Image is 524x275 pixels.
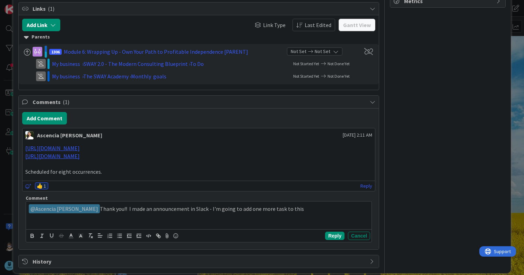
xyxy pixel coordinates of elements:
[25,131,34,139] img: AK
[37,131,102,139] div: Ascencia [PERSON_NAME]
[63,98,69,105] span: ( 1 )
[22,112,67,124] button: Add Comment
[15,1,32,9] span: Support
[360,182,372,190] a: Reply
[343,131,372,139] span: [DATE] 2:11 AM
[291,48,306,55] span: Not Set
[263,21,286,29] span: Link Type
[35,182,48,189] div: 👍 1
[25,168,372,176] p: Scheduled for eight occurrences.
[26,195,48,201] span: Comment
[29,204,369,214] p: Thank you!! I made an announcement in Slack - I'm going to add one more task to this
[48,5,54,12] span: ( 1 )
[293,74,319,79] span: Not Started Yet
[293,61,319,66] span: Not Started Yet
[25,153,80,160] a: [URL][DOMAIN_NAME]
[33,257,366,266] span: History
[305,21,331,29] span: Last Edited
[24,33,374,41] div: Parents
[339,19,375,31] button: Gantt View
[348,232,370,240] button: Cancel
[52,60,232,68] div: My business › SWAY 2.0 - The Modern Consulting Blueprint › To Do
[64,48,248,56] div: Module 6: Wrapping Up - Own Your Path to Profitable Independence [PARENT]
[33,98,366,106] span: Comments
[49,49,62,55] span: 1306
[315,48,330,55] span: Not Set
[25,145,80,152] a: [URL][DOMAIN_NAME]
[325,232,344,240] button: Reply
[292,19,335,31] button: Last Edited
[30,205,35,212] span: @
[22,19,60,31] button: Add Link
[327,61,350,66] span: Not Done Yet
[33,5,366,13] span: Links
[327,74,350,79] span: Not Done Yet
[30,205,98,212] span: Ascencia [PERSON_NAME]
[52,72,232,80] div: My business › The SWAY Academy › Monthly goals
